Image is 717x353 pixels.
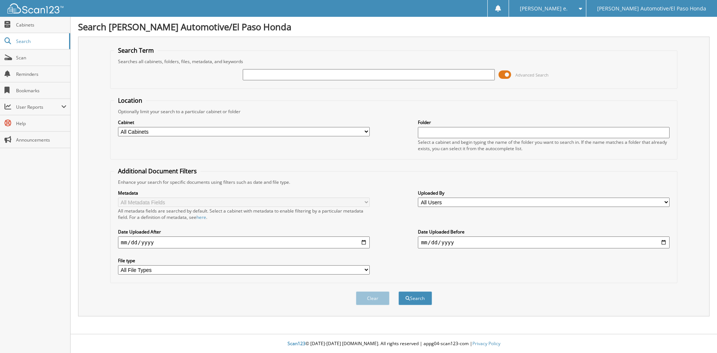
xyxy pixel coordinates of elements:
[114,58,674,65] div: Searches all cabinets, folders, files, metadata, and keywords
[16,55,66,61] span: Scan
[118,257,370,264] label: File type
[118,208,370,220] div: All metadata fields are searched by default. Select a cabinet with metadata to enable filtering b...
[418,119,670,126] label: Folder
[114,167,201,175] legend: Additional Document Filters
[118,236,370,248] input: start
[680,317,717,353] iframe: Chat Widget
[16,120,66,127] span: Help
[418,236,670,248] input: end
[418,139,670,152] div: Select a cabinet and begin typing the name of the folder you want to search in. If the name match...
[118,119,370,126] label: Cabinet
[16,71,66,77] span: Reminders
[418,229,670,235] label: Date Uploaded Before
[418,190,670,196] label: Uploaded By
[472,340,500,347] a: Privacy Policy
[398,291,432,305] button: Search
[16,87,66,94] span: Bookmarks
[114,179,674,185] div: Enhance your search for specific documents using filters such as date and file type.
[71,335,717,353] div: © [DATE]-[DATE] [DOMAIN_NAME]. All rights reserved | appg04-scan123-com |
[78,21,710,33] h1: Search [PERSON_NAME] Automotive/El Paso Honda
[16,22,66,28] span: Cabinets
[16,38,65,44] span: Search
[520,6,568,11] span: [PERSON_NAME] e.
[515,72,549,78] span: Advanced Search
[118,229,370,235] label: Date Uploaded After
[114,108,674,115] div: Optionally limit your search to a particular cabinet or folder
[114,46,158,55] legend: Search Term
[288,340,305,347] span: Scan123
[16,137,66,143] span: Announcements
[356,291,389,305] button: Clear
[7,3,63,13] img: scan123-logo-white.svg
[196,214,206,220] a: here
[118,190,370,196] label: Metadata
[597,6,706,11] span: [PERSON_NAME] Automotive/El Paso Honda
[16,104,61,110] span: User Reports
[114,96,146,105] legend: Location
